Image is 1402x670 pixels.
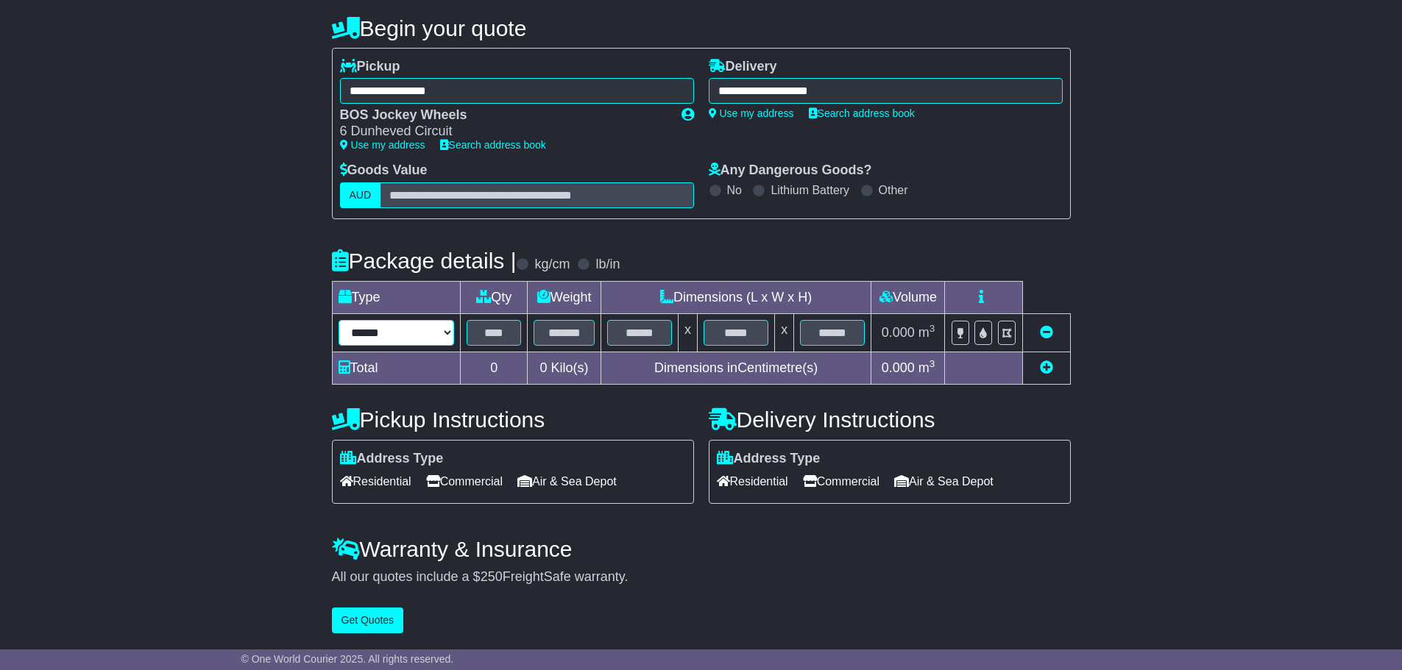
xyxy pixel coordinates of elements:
button: Get Quotes [332,607,404,633]
td: Dimensions in Centimetre(s) [601,352,871,384]
h4: Package details | [332,249,517,273]
div: All our quotes include a $ FreightSafe warranty. [332,569,1071,585]
td: Weight [528,281,601,313]
h4: Pickup Instructions [332,407,694,432]
span: Air & Sea Depot [517,470,617,493]
label: Pickup [340,59,400,75]
span: Residential [340,470,411,493]
td: Qty [461,281,528,313]
span: © One World Courier 2025. All rights reserved. [241,653,454,665]
label: lb/in [595,257,620,273]
span: Commercial [426,470,503,493]
span: 0 [540,360,548,375]
label: Any Dangerous Goods? [709,163,872,179]
label: Delivery [709,59,777,75]
td: Kilo(s) [528,352,601,384]
label: AUD [340,182,381,208]
span: Air & Sea Depot [894,470,994,493]
span: 0.000 [882,325,915,340]
a: Search address book [809,107,915,119]
span: 0.000 [882,360,915,375]
label: Lithium Battery [771,183,849,197]
td: Type [332,281,461,313]
label: Goods Value [340,163,428,179]
a: Add new item [1040,360,1053,375]
td: x [775,313,794,352]
label: Other [879,183,908,197]
td: x [679,313,698,352]
label: kg/cm [534,257,570,273]
h4: Begin your quote [332,16,1071,40]
td: 0 [461,352,528,384]
label: Address Type [340,451,444,467]
div: BOS Jockey Wheels [340,107,667,124]
td: Total [332,352,461,384]
span: Commercial [803,470,879,493]
h4: Delivery Instructions [709,407,1071,432]
sup: 3 [930,358,935,369]
label: Address Type [717,451,821,467]
div: 6 Dunheved Circuit [340,124,667,140]
span: Residential [717,470,788,493]
td: Dimensions (L x W x H) [601,281,871,313]
span: m [918,325,935,340]
a: Use my address [709,107,794,119]
a: Use my address [340,139,425,151]
sup: 3 [930,323,935,334]
a: Search address book [440,139,546,151]
label: No [727,183,742,197]
a: Remove this item [1040,325,1053,340]
span: m [918,360,935,375]
td: Volume [871,281,945,313]
span: 250 [481,569,503,584]
h4: Warranty & Insurance [332,537,1071,561]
